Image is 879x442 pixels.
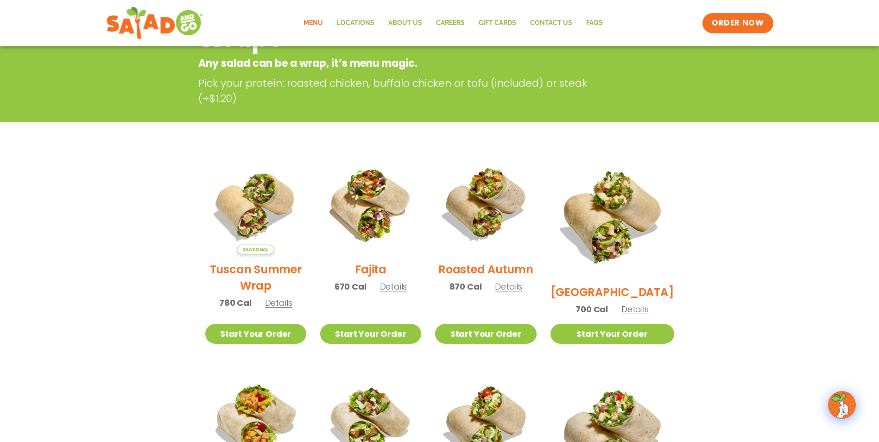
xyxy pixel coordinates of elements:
img: Product photo for Fajita Wrap [320,153,421,254]
a: Start Your Order [320,324,421,344]
a: GIFT CARDS [472,13,523,34]
img: Product photo for Tuscan Summer Wrap [205,153,306,254]
span: Details [380,281,407,292]
img: Product photo for BBQ Ranch Wrap [550,153,674,277]
span: Details [265,297,292,309]
span: 700 Cal [575,303,608,316]
span: 780 Cal [219,297,252,309]
span: Details [621,303,649,315]
h2: [GEOGRAPHIC_DATA] [550,284,674,300]
a: About Us [381,13,429,34]
h2: Fajita [355,261,386,278]
a: Contact Us [523,13,579,34]
span: 670 Cal [335,280,367,293]
h2: Tuscan Summer Wrap [205,261,306,294]
span: ORDER NOW [712,18,764,29]
p: Pick your protein: roasted chicken, buffalo chicken or tofu (included) or steak (+$1.20) [198,76,611,106]
a: ORDER NOW [702,13,773,33]
p: Any salad can be a wrap, it’s menu magic. [198,56,607,71]
img: wpChatIcon [829,392,855,418]
a: Menu [297,13,330,34]
span: Seasonal [237,245,274,254]
a: Locations [330,13,381,34]
a: Careers [429,13,472,34]
span: 870 Cal [449,280,482,293]
img: Product photo for Roasted Autumn Wrap [435,153,536,254]
a: Start Your Order [205,324,306,344]
nav: Menu [297,13,610,34]
a: Start Your Order [435,324,536,344]
h2: Roasted Autumn [438,261,533,278]
span: Details [495,281,522,292]
a: Start Your Order [550,324,674,344]
img: new-SAG-logo-768×292 [106,5,204,42]
a: FAQs [579,13,610,34]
